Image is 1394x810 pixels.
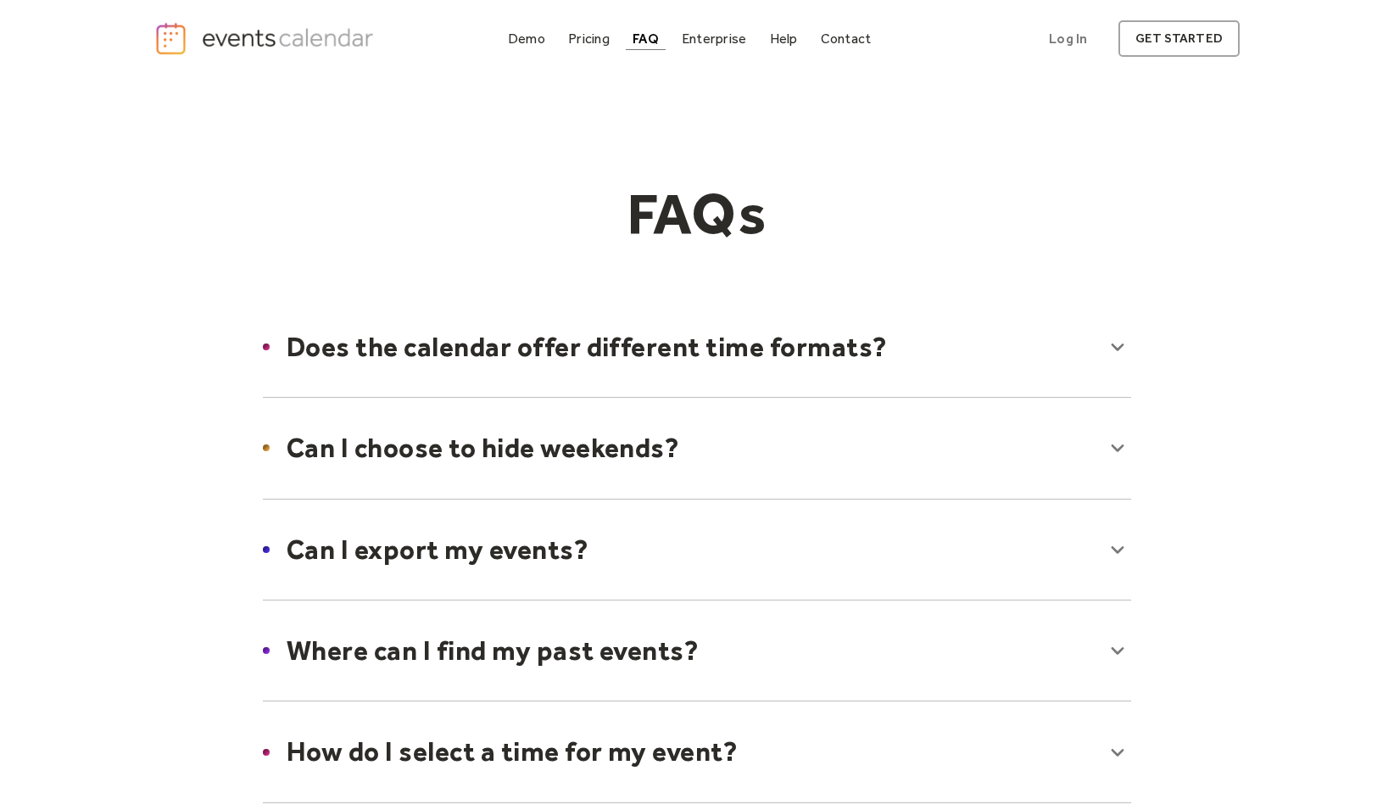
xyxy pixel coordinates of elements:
h1: FAQs [371,179,1023,249]
a: get started [1118,20,1240,57]
a: Enterprise [675,27,753,50]
a: Contact [814,27,878,50]
div: Demo [508,34,545,43]
div: Contact [821,34,872,43]
a: Demo [501,27,552,50]
a: Log In [1032,20,1104,57]
div: FAQ [633,34,659,43]
div: Help [770,34,798,43]
div: Pricing [568,34,610,43]
a: FAQ [626,27,666,50]
a: Help [763,27,805,50]
div: Enterprise [682,34,746,43]
a: Pricing [561,27,616,50]
a: home [154,21,378,56]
